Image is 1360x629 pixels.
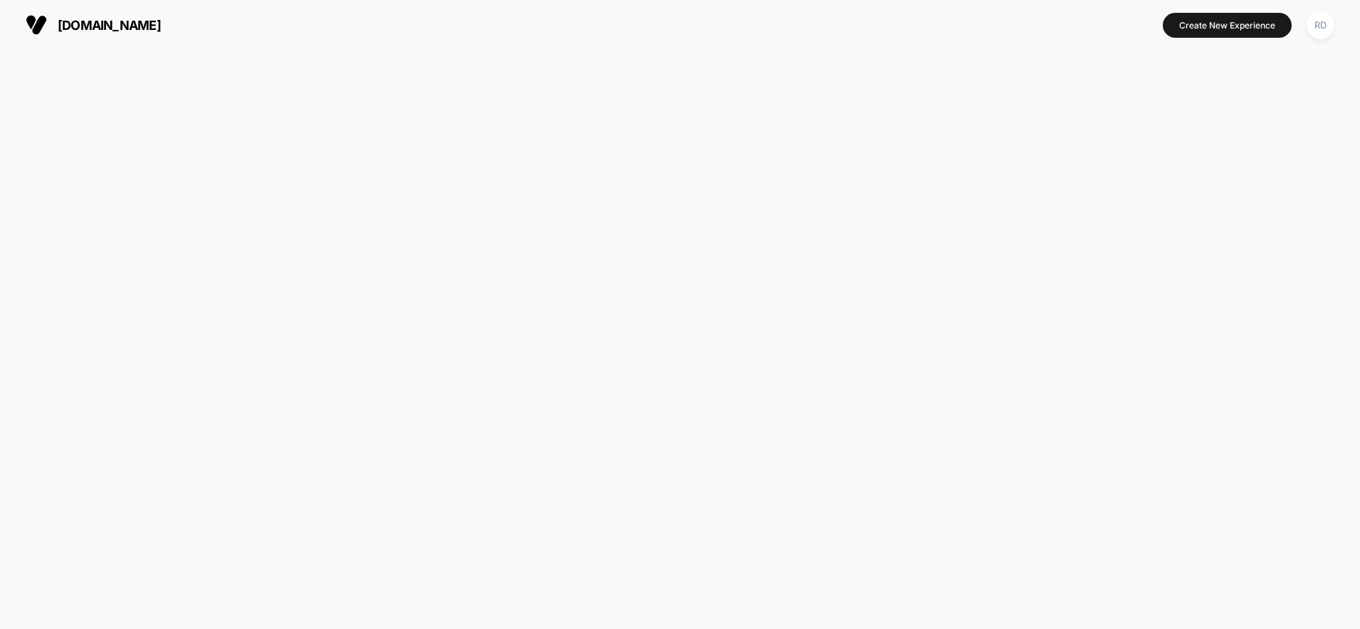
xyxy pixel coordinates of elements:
button: [DOMAIN_NAME] [21,14,165,36]
button: Create New Experience [1163,13,1292,38]
img: Visually logo [26,14,47,36]
div: RD [1307,11,1334,39]
button: RD [1302,11,1339,40]
span: [DOMAIN_NAME] [58,18,161,33]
